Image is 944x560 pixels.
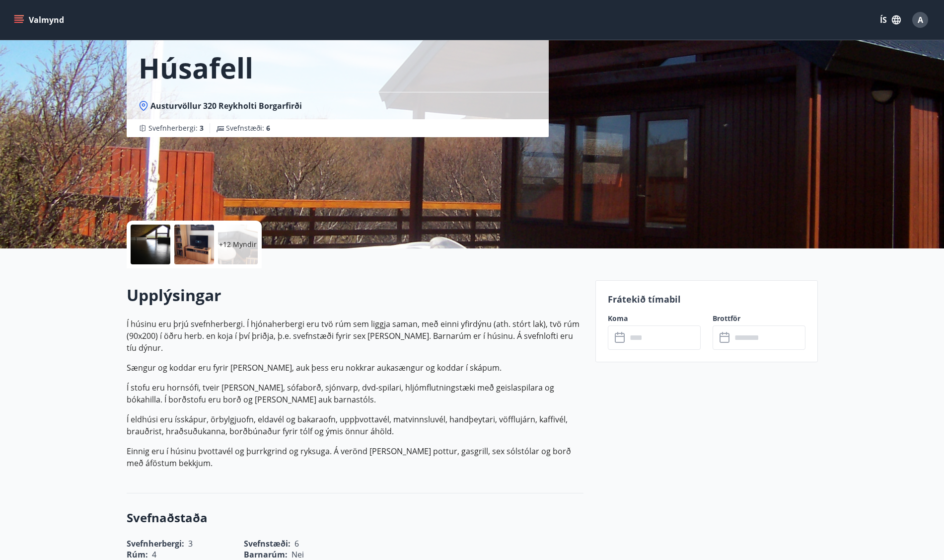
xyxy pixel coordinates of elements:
[139,49,253,86] h1: Húsafell
[127,445,583,469] p: Einnig eru í húsinu þvottavél og þurrkgrind og ryksuga. Á verönd [PERSON_NAME] pottur, gasgrill, ...
[127,509,583,526] h3: Svefnaðstaða
[908,8,932,32] button: A
[127,382,583,405] p: Í stofu eru hornsófi, tveir [PERSON_NAME], sófaborð, sjónvarp, dvd-spilari, hljómflutningstæki me...
[713,314,805,323] label: Brottför
[148,123,204,133] span: Svefnherbergi :
[127,318,583,354] p: Í húsinu eru þrjú svefnherbergi. Í hjónaherbergi eru tvö rúm sem liggja saman, með einni yfirdýnu...
[219,240,257,249] p: +12 Myndir
[12,11,68,29] button: menu
[266,123,270,133] span: 6
[874,11,906,29] button: ÍS
[152,549,156,560] span: 4
[291,549,304,560] span: Nei
[127,362,583,374] p: Sængur og koddar eru fyrir [PERSON_NAME], auk þess eru nokkrar aukasængur og koddar í skápum.
[608,293,805,306] p: Frátekið tímabil
[226,123,270,133] span: Svefnstæði :
[244,549,288,560] span: Barnarúm :
[918,14,923,25] span: A
[127,413,583,437] p: Í eldhúsi eru ísskápur, örbylgjuofn, eldavél og bakaraofn, uppþvottavél, matvinnsluvél, handþeyta...
[200,123,204,133] span: 3
[127,549,148,560] span: Rúm :
[608,314,701,323] label: Koma
[127,284,583,306] h2: Upplýsingar
[150,100,302,111] span: Austurvöllur 320 Reykholti Borgarfirði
